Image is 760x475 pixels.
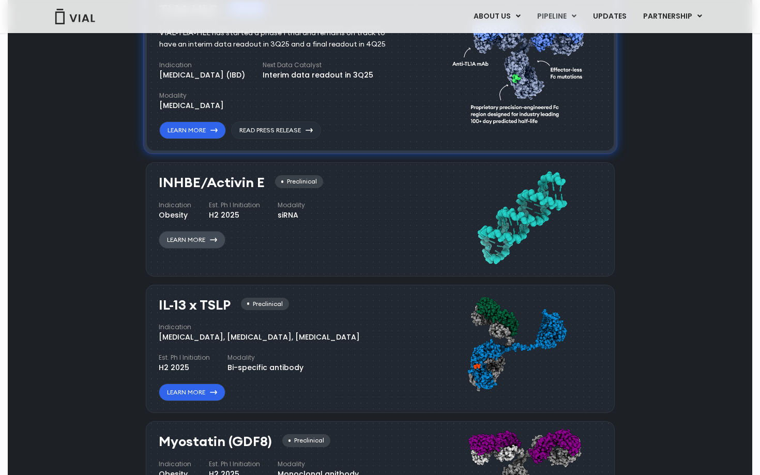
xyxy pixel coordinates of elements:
[159,201,191,210] h4: Indication
[159,332,360,343] div: [MEDICAL_DATA], [MEDICAL_DATA], [MEDICAL_DATA]
[209,201,260,210] h4: Est. Ph I Initiation
[227,362,303,373] div: Bi-specific antibody
[159,459,191,469] h4: Indication
[278,201,305,210] h4: Modality
[159,121,226,139] a: Learn More
[227,353,303,362] h4: Modality
[209,459,260,469] h4: Est. Ph I Initiation
[241,298,289,311] div: Preclinical
[159,70,245,81] div: [MEDICAL_DATA] (IBD)
[529,8,584,25] a: PIPELINEMenu Toggle
[159,384,225,401] a: Learn More
[159,91,224,100] h4: Modality
[159,210,191,221] div: Obesity
[275,175,323,188] div: Preclinical
[585,8,634,25] a: UPDATES
[209,210,260,221] div: H2 2025
[263,60,373,70] h4: Next Data Catalyst
[159,100,224,111] div: [MEDICAL_DATA]
[159,323,360,332] h4: Indication
[159,434,272,449] h3: Myostatin (GDF8)
[159,353,210,362] h4: Est. Ph I Initiation
[159,362,210,373] div: H2 2025
[159,231,225,249] a: Learn More
[159,60,245,70] h4: Indication
[159,298,231,313] h3: IL-13 x TSLP
[278,459,359,469] h4: Modality
[282,434,330,447] div: Preclinical
[54,9,96,24] img: Vial Logo
[263,70,373,81] div: Interim data readout in 3Q25
[465,8,528,25] a: ABOUT USMenu Toggle
[278,210,305,221] div: siRNA
[635,8,710,25] a: PARTNERSHIPMenu Toggle
[159,27,401,50] div: VIAL-TL1A-HLE has started a phase 1 trial and remains on track to have an interim data readout in...
[159,175,265,190] h3: INHBE/Activin E
[231,121,321,139] a: Read Press Release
